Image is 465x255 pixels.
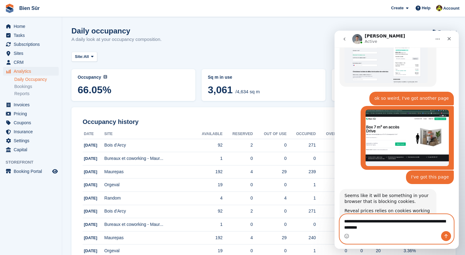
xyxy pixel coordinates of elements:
[3,40,59,49] a: menu
[287,182,316,188] div: 1
[3,22,59,31] a: menu
[14,91,59,97] a: Reports
[223,152,253,165] td: 0
[223,178,253,192] td: 0
[223,165,253,178] td: 4
[192,218,222,231] td: 1
[208,74,319,81] abbr: Current breakdown of sq m occupied
[316,129,347,139] th: Overlock
[3,145,59,154] a: menu
[253,139,287,152] td: 0
[347,248,363,254] div: 0
[14,167,51,176] span: Booking Portal
[104,231,192,244] td: Maurepas
[253,129,287,139] th: Out of Use
[192,152,222,165] td: 1
[223,231,253,244] td: 4
[17,3,42,13] a: Bien Sûr
[71,36,162,43] p: A daily look at your occupancy composition.
[3,118,59,127] a: menu
[287,142,316,148] div: 271
[71,27,162,35] h1: Daily occupancy
[84,196,97,200] span: [DATE]
[103,75,107,79] img: icon-info-grey-7440780725fd019a000dd9b08b2336e03edf1995a4989e88bcd33f0948082b44.svg
[14,84,59,90] a: Bookings
[3,100,59,109] a: menu
[192,205,222,218] td: 92
[253,205,287,218] td: 0
[35,61,119,75] div: ok so weird, I've got another page
[104,178,192,192] td: Orgeval
[223,129,253,139] th: Reserved
[316,235,347,241] div: 7
[223,218,253,231] td: 0
[3,67,59,76] a: menu
[253,165,287,178] td: 29
[3,49,59,58] a: menu
[5,75,119,140] div: Marie says…
[14,22,51,31] span: Home
[84,54,89,60] span: All
[253,218,287,231] td: 0
[3,58,59,67] a: menu
[436,5,442,11] img: Marie Tran
[76,143,114,150] div: I've got this page
[287,235,316,241] div: 240
[14,136,51,145] span: Settings
[192,192,222,205] td: 4
[5,184,119,200] textarea: Message…
[3,136,59,145] a: menu
[287,129,316,139] th: Occupied
[316,208,347,214] div: 7
[51,168,59,175] a: Preview store
[75,54,84,60] span: Site:
[107,200,116,210] button: Send a message…
[14,31,51,40] span: Tasks
[443,5,459,11] span: Account
[253,231,287,244] td: 29
[287,169,316,175] div: 239
[253,178,287,192] td: 0
[253,152,287,165] td: 0
[316,142,347,148] div: 7
[223,205,253,218] td: 2
[83,129,104,139] th: Date
[223,139,253,152] td: 2
[316,221,347,228] div: 0
[14,67,51,76] span: Analytics
[104,129,192,139] th: Site
[316,248,347,254] div: 0
[316,169,347,175] div: 8
[104,218,192,231] td: Bureaux et coworking - Maur...
[3,167,59,176] a: menu
[192,165,222,178] td: 192
[84,222,97,227] span: [DATE]
[84,143,97,147] span: [DATE]
[71,140,119,153] div: I've got this page
[3,127,59,136] a: menu
[391,5,403,11] span: Create
[14,100,51,109] span: Invoices
[84,235,97,240] span: [DATE]
[10,203,15,208] button: Emoji picker
[208,84,233,95] span: 3,061
[83,118,444,125] h2: Occupancy history
[14,40,51,49] span: Subscriptions
[5,61,119,75] div: Marie says…
[208,75,232,80] span: Sq m in use
[422,5,431,11] span: Help
[316,195,347,201] div: 0
[84,182,97,187] span: [DATE]
[433,27,456,37] button: Export
[14,49,51,58] span: Sites
[84,169,97,174] span: [DATE]
[192,129,222,139] th: Available
[104,165,192,178] td: Maurepas
[235,89,260,94] span: /4,634 sq m
[10,177,97,208] div: Reveal prices relies on cookies working correctly to store the data. If the browser can't find th...
[5,158,119,212] div: Bradley says…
